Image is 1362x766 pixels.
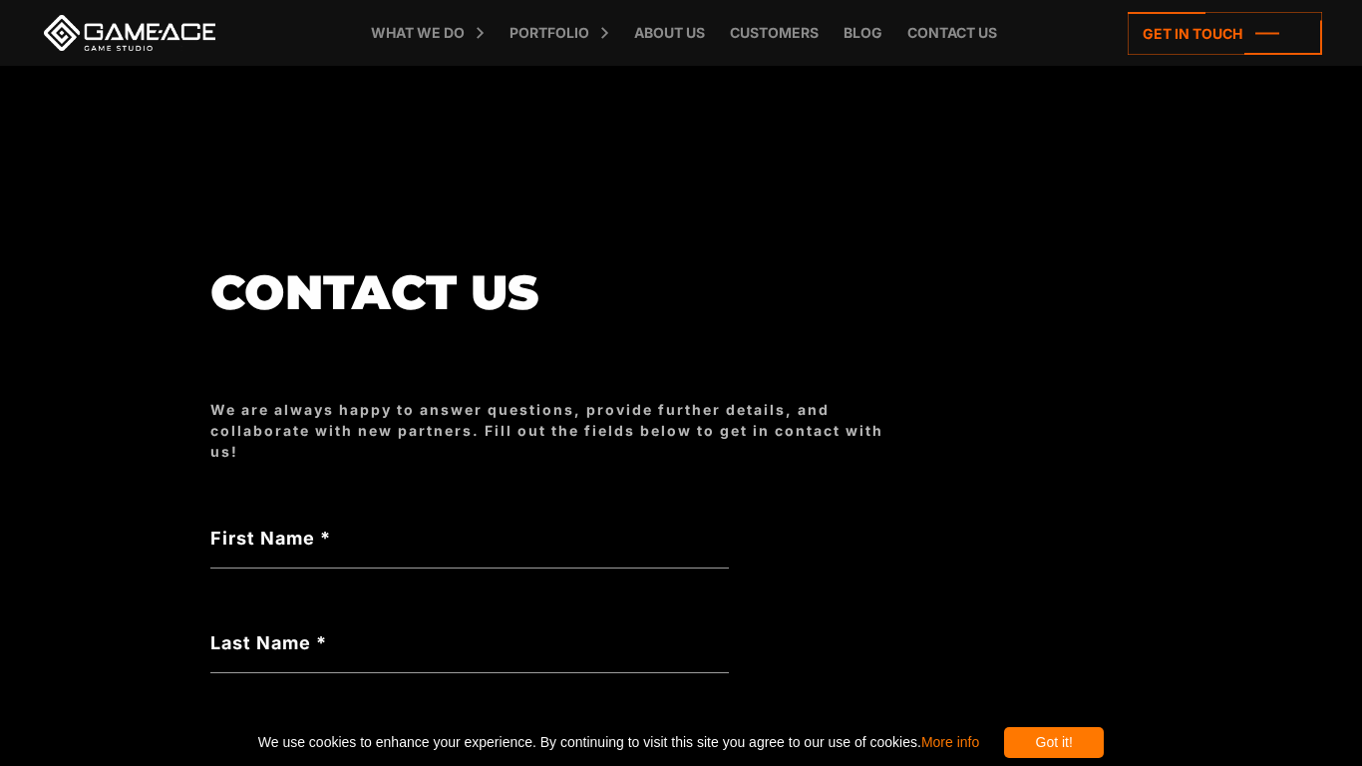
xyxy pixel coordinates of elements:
a: More info [921,734,979,750]
span: We use cookies to enhance your experience. By continuing to visit this site you agree to our use ... [258,727,979,758]
h1: Contact us [210,266,908,319]
div: Got it! [1004,727,1104,758]
a: Get in touch [1128,12,1322,55]
div: We are always happy to answer questions, provide further details, and collaborate with new partne... [210,399,908,463]
label: First Name * [210,525,729,552]
label: Last Name * [210,629,729,656]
